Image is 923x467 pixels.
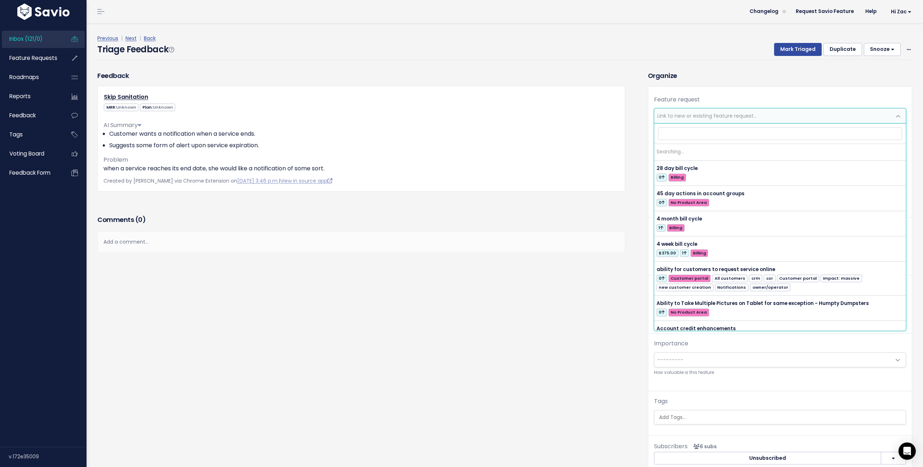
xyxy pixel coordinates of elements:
[654,369,906,376] small: How valuable is this feature
[668,275,711,282] span: Customer portal
[657,300,869,307] span: Ability to Take Multiple Pictures on Tablet for same exception - Humpty Dumpsters
[657,165,698,172] span: 28 day bill cycle
[821,275,862,282] span: impact: massive
[657,249,679,257] span: $375.00
[764,275,775,282] span: csr
[9,150,44,157] span: Voting Board
[654,452,881,465] button: Unsubscribed
[97,215,625,225] h3: Comments ( )
[648,71,912,80] h3: Organize
[712,275,747,282] span: All customers
[657,241,697,248] span: 4 week bill cycle
[9,73,39,81] span: Roadmaps
[690,249,708,257] span: Billing
[109,141,619,150] li: Suggests some form of alert upon service expiration.
[104,93,148,101] a: Skip Sanitation
[116,104,136,110] span: Unknown
[657,112,757,119] span: Link to new or existing feature request...
[715,284,748,291] span: Notifications
[237,177,279,184] a: [DATE] 3:46 p.m.
[97,71,129,80] h3: Feedback
[9,35,43,43] span: Inbox (121/0)
[749,275,762,282] span: crm
[153,104,173,110] span: Unknown
[138,35,142,42] span: |
[891,9,911,14] span: Hi Zac
[657,224,666,232] span: 1
[103,177,332,184] span: Created by [PERSON_NAME] via Chrome Extension on |
[668,309,709,316] span: No Product Area
[9,92,31,100] span: Reports
[9,54,57,62] span: Feature Requests
[656,414,907,421] input: Add Tags...
[680,249,689,257] span: 1
[750,9,778,14] span: Changelog
[9,131,23,138] span: Tags
[882,6,917,17] a: Hi Zac
[657,284,714,291] span: new customer creation
[654,397,668,406] label: Tags
[657,275,667,282] span: 0
[125,35,137,42] a: Next
[97,35,118,42] a: Previous
[864,43,901,56] button: Snooze
[2,145,60,162] a: Voting Board
[280,177,332,184] a: View in source app
[654,95,700,104] label: Feature request
[120,35,124,42] span: |
[144,35,156,42] a: Back
[668,174,686,181] span: Billing
[657,190,745,197] span: 45 day actions in account groups
[777,275,819,282] span: Customer portal
[860,6,882,17] a: Help
[750,284,790,291] span: owner/operator
[657,199,667,206] span: 0
[9,112,36,119] span: Feedback
[657,148,684,155] span: Searching…
[823,43,862,56] button: Duplicate
[898,442,916,460] div: Open Intercom Messenger
[103,156,128,164] span: Problem
[103,121,141,129] span: AI Summary
[2,165,60,181] a: Feedback form
[9,447,87,466] div: v.172e35009
[97,231,625,253] div: Add a comment...
[657,356,683,363] span: ---------
[138,215,142,224] span: 0
[2,88,60,105] a: Reports
[2,69,60,86] a: Roadmaps
[790,6,860,17] a: Request Savio Feature
[657,266,775,273] span: ability for customers to request service online
[9,169,50,176] span: Feedback form
[109,130,619,138] li: Customer wants a notification when a service ends.
[654,339,688,348] label: Importance
[140,104,175,111] span: Plan:
[2,126,60,143] a: Tags
[104,104,138,111] span: MRR:
[16,4,71,20] img: logo-white.9d6f32f41409.svg
[668,199,709,206] span: No Product Area
[2,50,60,66] a: Feature Requests
[667,224,685,232] span: Billing
[657,309,667,316] span: 0
[657,325,736,332] span: Account credit enhancements
[2,107,60,124] a: Feedback
[654,442,688,450] span: Subscribers
[2,31,60,47] a: Inbox (121/0)
[657,215,702,222] span: 4 month bill cycle
[774,43,822,56] button: Mark Triaged
[103,164,619,173] p: when a service reaches its end date, she would like a notification of some sort.
[657,174,667,181] span: 0
[97,43,174,56] h4: Triage Feedback
[690,443,717,450] span: <p><strong>Subscribers</strong><br><br> - Hannah Foster<br> - jose caselles<br> - Kris Casalla<br...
